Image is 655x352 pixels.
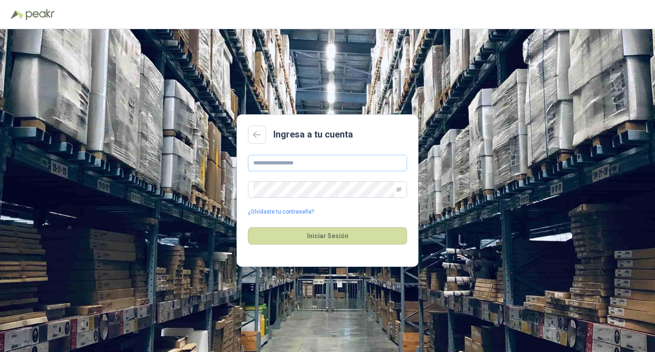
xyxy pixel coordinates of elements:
[11,10,24,19] img: Logo
[248,208,314,216] a: ¿Olvidaste tu contraseña?
[273,128,353,142] h2: Ingresa a tu cuenta
[25,9,55,20] img: Peakr
[248,227,407,245] button: Iniciar Sesión
[396,187,402,192] span: eye-invisible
